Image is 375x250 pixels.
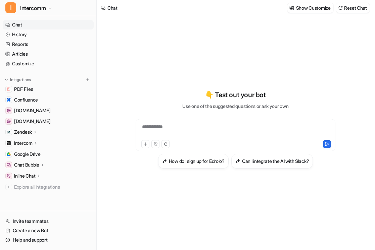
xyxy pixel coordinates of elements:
a: ConfluenceConfluence [3,95,94,105]
img: Zendesk [7,130,11,134]
span: PDF Files [14,86,33,92]
h3: How do I sign up for Edrolo? [169,158,225,165]
img: menu_add.svg [85,77,90,82]
a: Create a new Bot [3,226,94,235]
img: How do I sign up for Edrolo? [162,159,167,164]
img: expand menu [4,77,9,82]
a: PDF FilesPDF Files [3,84,94,94]
a: www.helpdesk.com[DOMAIN_NAME] [3,106,94,115]
span: Intercomm [20,3,46,13]
span: I [5,2,16,13]
div: Chat [107,4,118,11]
p: Show Customize [296,4,331,11]
img: Google Drive [7,152,11,156]
img: customize [289,5,294,10]
a: Google DriveGoogle Drive [3,149,94,159]
button: Can I integrate the AI with Slack?Can I integrate the AI with Slack? [231,154,313,169]
p: Inline Chat [14,173,36,179]
button: Integrations [3,76,33,83]
img: PDF Files [7,87,11,91]
a: Help and support [3,235,94,245]
span: Confluence [14,97,38,103]
span: Explore all integrations [14,182,91,192]
a: Explore all integrations [3,182,94,192]
p: Integrations [10,77,31,82]
button: How do I sign up for Edrolo?How do I sign up for Edrolo? [158,154,229,169]
img: Inline Chat [7,174,11,178]
img: Chat Bubble [7,163,11,167]
a: Invite teammates [3,216,94,226]
img: reset [338,5,343,10]
span: [DOMAIN_NAME] [14,118,50,125]
button: Show Customize [287,3,333,13]
p: Intercom [14,140,33,146]
img: Intercom [7,141,11,145]
p: 👇 Test out your bot [205,90,266,100]
img: www.helpdesk.com [7,109,11,113]
span: [DOMAIN_NAME] [14,107,50,114]
a: Customize [3,59,94,68]
button: Reset Chat [336,3,370,13]
a: Reports [3,40,94,49]
img: Confluence [7,98,11,102]
h3: Can I integrate the AI with Slack? [242,158,309,165]
a: History [3,30,94,39]
p: Chat Bubble [14,162,39,168]
p: Use one of the suggested questions or ask your own [182,103,288,110]
a: Chat [3,20,94,29]
a: Articles [3,49,94,59]
a: app.intercom.com[DOMAIN_NAME] [3,117,94,126]
img: Can I integrate the AI with Slack? [235,159,240,164]
img: app.intercom.com [7,119,11,123]
span: Google Drive [14,151,41,158]
p: Zendesk [14,129,32,135]
img: explore all integrations [5,184,12,190]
